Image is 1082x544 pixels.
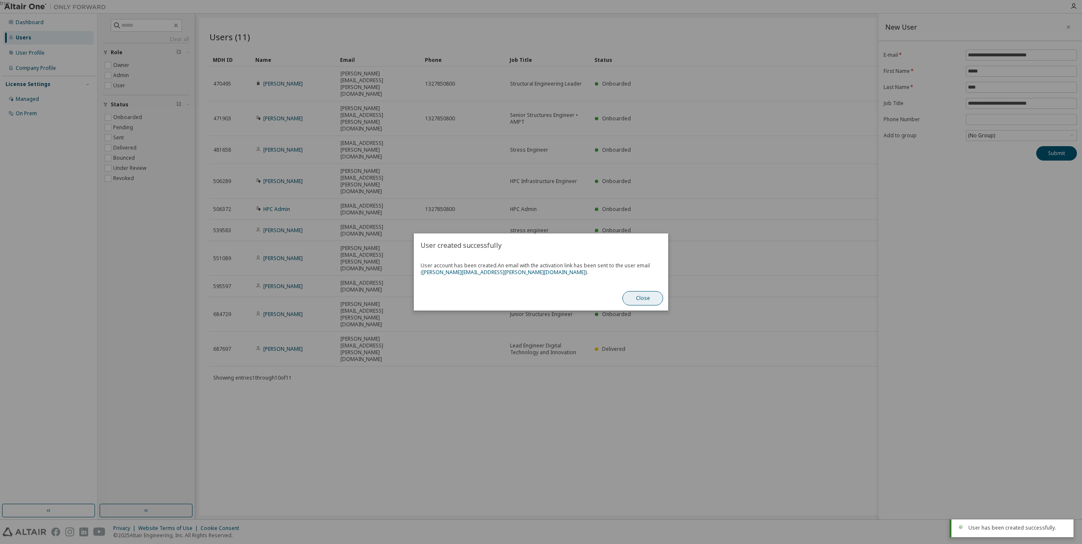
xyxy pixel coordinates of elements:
[421,262,650,276] span: An email with the activation link has been sent to the user email ( ).
[422,269,586,276] a: [PERSON_NAME][EMAIL_ADDRESS][PERSON_NAME][DOMAIN_NAME]
[421,262,661,276] span: User account has been created.
[968,525,1067,531] div: User has been created successfully.
[622,291,663,305] button: Close
[414,233,668,257] h2: User created successfully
